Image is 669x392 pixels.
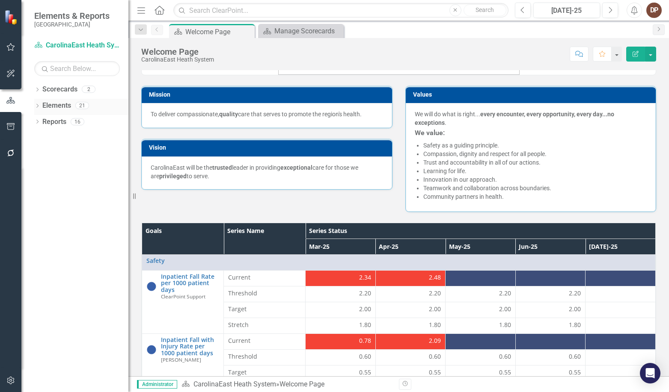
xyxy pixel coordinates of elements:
[569,289,581,298] span: 2.20
[219,111,238,118] strong: quality
[464,4,506,16] button: Search
[359,273,371,282] span: 2.34
[181,380,392,389] div: »
[161,336,219,356] a: Inpatient Fall with Injury Rate per 1000 patient days
[515,270,586,286] td: Double-Click to Edit
[224,302,306,318] td: Double-Click to Edit
[306,302,376,318] td: Double-Click to Edit
[429,289,441,298] span: 2.20
[586,365,656,381] td: Double-Click to Edit
[446,286,516,302] td: Double-Click to Edit
[446,318,516,333] td: Double-Click to Edit
[499,305,511,313] span: 2.00
[533,3,600,18] button: [DATE]-25
[569,352,581,361] span: 0.60
[515,286,586,302] td: Double-Click to Edit
[446,302,516,318] td: Double-Click to Edit
[515,302,586,318] td: Double-Click to Edit
[413,91,652,98] h3: Values
[423,150,647,158] li: Compassion, dignity and respect for all people.
[146,281,157,292] img: No Information
[34,21,110,28] small: [GEOGRAPHIC_DATA]
[161,357,201,363] small: [PERSON_NAME]
[42,85,77,94] a: Scorecards
[586,270,656,286] td: Double-Click to Edit
[306,365,376,381] td: Double-Click to Edit
[75,102,89,109] div: 21
[499,352,511,361] span: 0.60
[423,158,647,167] li: Trust and accountability in all of our actions.
[151,163,383,180] p: CarolinaEast will be the leader in providing care for those we are to serve.
[375,365,446,381] td: Double-Click to Edit
[137,380,177,389] span: Administrator
[515,349,586,365] td: Double-Click to Edit
[228,321,301,329] span: Stretch
[306,318,376,333] td: Double-Click to Edit
[141,56,214,63] div: CarolinaEast Heath System
[193,380,276,388] a: CarolinaEast Heath System
[306,349,376,365] td: Double-Click to Edit
[228,305,301,313] span: Target
[429,352,441,361] span: 0.60
[429,305,441,313] span: 2.00
[476,6,494,13] span: Search
[224,349,306,365] td: Double-Click to Edit
[149,91,388,98] h3: Mission
[415,129,647,137] h3: We value:
[536,6,597,16] div: [DATE]-25
[586,302,656,318] td: Double-Click to Edit
[173,3,508,18] input: Search ClearPoint...
[306,270,376,286] td: Double-Click to Edit
[34,41,120,50] a: CarolinaEast Heath System
[423,167,647,175] li: Learning for life.
[224,365,306,381] td: Double-Click to Edit
[42,101,71,111] a: Elements
[146,345,157,355] img: No Information
[429,273,441,282] span: 2.48
[646,3,662,18] button: DP
[280,164,312,171] strong: exceptional
[499,368,511,377] span: 0.55
[375,318,446,333] td: Double-Click to Edit
[640,363,660,383] div: Open Intercom Messenger
[515,318,586,333] td: Double-Click to Edit
[146,257,651,264] a: Safety
[359,336,371,345] span: 0.78
[161,273,219,293] a: Inpatient Fall Rate per 1000 patient days
[228,273,301,282] span: Current
[586,318,656,333] td: Double-Click to Edit
[359,305,371,313] span: 2.00
[569,368,581,377] span: 0.55
[34,11,110,21] span: Elements & Reports
[159,173,187,180] strong: privileged
[586,349,656,365] td: Double-Click to Edit
[415,111,614,126] strong: every encounter, every opportunity, every day...no exceptions
[586,286,656,302] td: Double-Click to Edit
[429,336,441,345] span: 2.09
[228,289,301,298] span: Threshold
[82,86,95,93] div: 2
[569,321,581,329] span: 1.80
[279,380,324,388] div: Welcome Page
[499,289,511,298] span: 2.20
[142,270,224,333] td: Double-Click to Edit Right Click for Context Menu
[260,26,342,36] a: Manage Scorecards
[161,294,205,299] small: ClearPoint Support
[375,349,446,365] td: Double-Click to Edit
[224,270,306,286] td: Double-Click to Edit
[185,27,253,37] div: Welcome Page
[71,118,84,125] div: 16
[306,286,376,302] td: Double-Click to Edit
[224,333,306,349] td: Double-Click to Edit
[212,164,232,171] strong: trusted
[375,333,446,349] td: Double-Click to Edit
[151,110,383,118] p: To deliver compassionate, care that serves to promote the region's health.
[359,289,371,298] span: 2.20
[499,321,511,329] span: 1.80
[415,110,647,127] p: We will do what is right... .
[446,365,516,381] td: Double-Click to Edit
[446,349,516,365] td: Double-Click to Edit
[515,365,586,381] td: Double-Click to Edit
[429,368,441,377] span: 0.55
